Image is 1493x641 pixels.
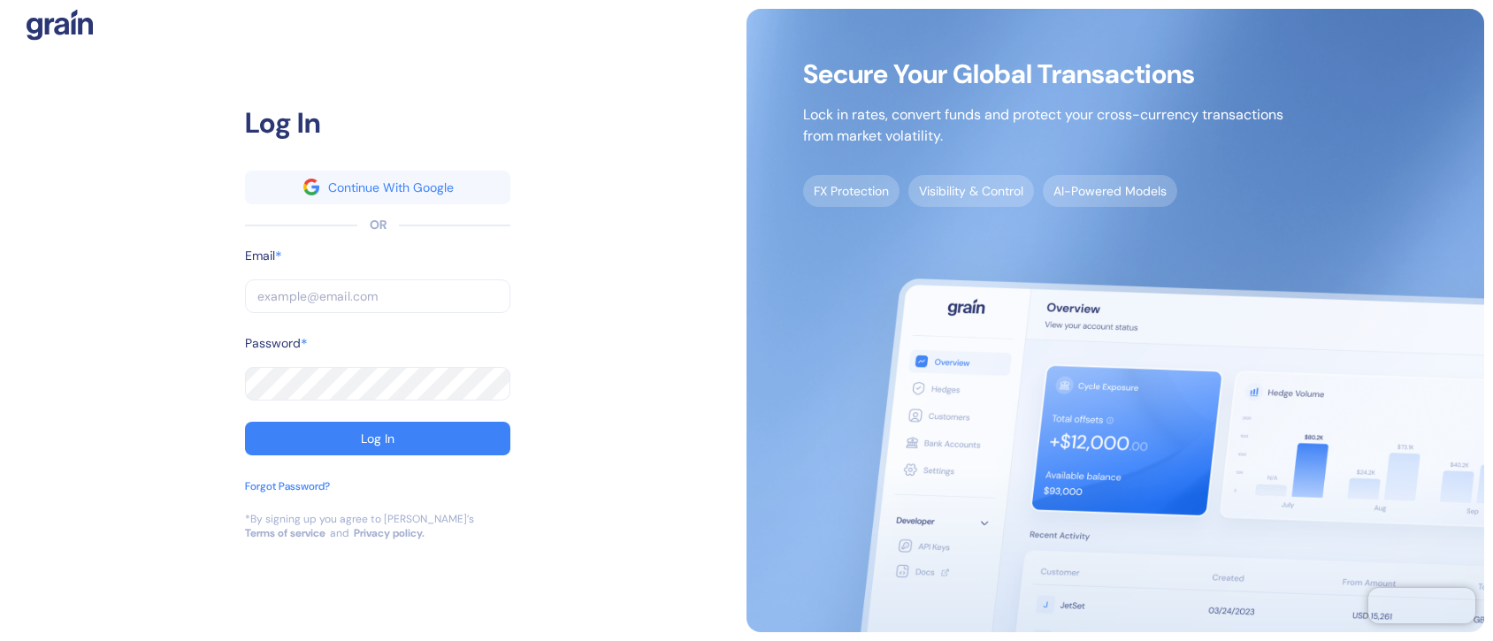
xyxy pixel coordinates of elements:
[328,181,454,194] div: Continue With Google
[245,334,301,353] label: Password
[1368,588,1475,623] iframe: Chatra live chat
[303,179,319,195] img: google
[245,478,330,512] button: Forgot Password?
[245,478,330,494] div: Forgot Password?
[803,65,1283,83] span: Secure Your Global Transactions
[245,512,474,526] div: *By signing up you agree to [PERSON_NAME]’s
[1043,175,1177,207] span: AI-Powered Models
[370,216,387,234] div: OR
[245,526,325,540] a: Terms of service
[908,175,1034,207] span: Visibility & Control
[245,247,275,265] label: Email
[245,279,510,313] input: example@email.com
[245,171,510,204] button: googleContinue With Google
[746,9,1484,632] img: signup-main-image
[803,175,900,207] span: FX Protection
[803,104,1283,147] p: Lock in rates, convert funds and protect your cross-currency transactions from market volatility.
[245,102,510,144] div: Log In
[330,526,349,540] div: and
[27,9,93,41] img: logo
[354,526,425,540] a: Privacy policy.
[361,432,394,445] div: Log In
[245,422,510,455] button: Log In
